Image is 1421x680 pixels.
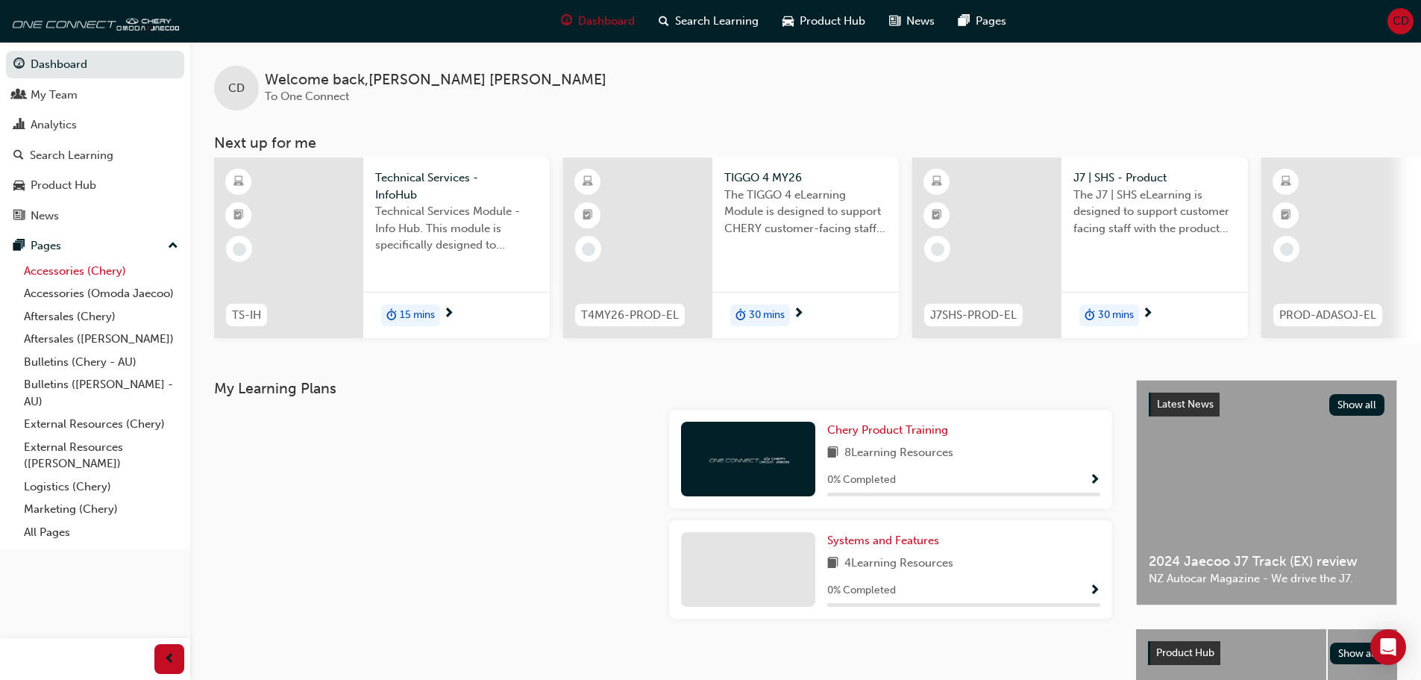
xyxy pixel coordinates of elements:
[1089,581,1100,600] button: Show Progress
[6,111,184,139] a: Analytics
[827,444,838,463] span: book-icon
[31,116,77,134] div: Analytics
[18,328,184,351] a: Aftersales ([PERSON_NAME])
[6,232,184,260] button: Pages
[18,282,184,305] a: Accessories (Omoda Jaecoo)
[724,169,887,187] span: TIGGO 4 MY26
[375,169,538,203] span: Technical Services - InfoHub
[912,157,1248,338] a: J7SHS-PROD-ELJ7 | SHS - ProductThe J7 | SHS eLearning is designed to support customer facing staf...
[1329,394,1385,416] button: Show all
[1073,169,1236,187] span: J7 | SHS - Product
[265,72,606,89] span: Welcome back , [PERSON_NAME] [PERSON_NAME]
[6,142,184,169] a: Search Learning
[782,12,794,31] span: car-icon
[13,179,25,193] span: car-icon
[932,172,942,192] span: learningResourceType_ELEARNING-icon
[583,206,593,225] span: booktick-icon
[1089,474,1100,487] span: Show Progress
[13,58,25,72] span: guage-icon
[13,89,25,102] span: people-icon
[800,13,865,30] span: Product Hub
[1149,570,1384,587] span: NZ Autocar Magazine - We drive the J7.
[844,555,953,573] span: 4 Learning Resources
[18,475,184,499] a: Logistics (Chery)
[724,187,887,237] span: The TIGGO 4 eLearning Module is designed to support CHERY customer-facing staff with the product ...
[443,308,454,321] span: next-icon
[675,13,759,30] span: Search Learning
[947,6,1018,37] a: pages-iconPages
[190,134,1421,152] h3: Next up for me
[749,307,785,324] span: 30 mins
[1085,306,1095,325] span: duration-icon
[1281,206,1291,225] span: booktick-icon
[877,6,947,37] a: news-iconNews
[31,87,78,104] div: My Team
[735,306,746,325] span: duration-icon
[1330,643,1386,664] button: Show all
[827,555,838,573] span: book-icon
[930,307,1017,324] span: J7SHS-PROD-EL
[1279,307,1376,324] span: PROD-ADASOJ-EL
[827,582,896,599] span: 0 % Completed
[228,80,245,97] span: CD
[1073,187,1236,237] span: The J7 | SHS eLearning is designed to support customer facing staff with the product and sales in...
[1089,471,1100,490] button: Show Progress
[18,498,184,521] a: Marketing (Chery)
[771,6,877,37] a: car-iconProduct Hub
[13,149,24,163] span: search-icon
[932,206,942,225] span: booktick-icon
[647,6,771,37] a: search-iconSearch Learning
[581,307,679,324] span: T4MY26-PROD-EL
[214,157,550,338] a: TS-IHTechnical Services - InfoHubTechnical Services Module - Info Hub. This module is specificall...
[18,436,184,475] a: External Resources ([PERSON_NAME])
[18,413,184,436] a: External Resources (Chery)
[1281,172,1291,192] span: learningResourceType_ELEARNING-icon
[827,423,948,437] span: Chery Product Training
[233,243,246,256] span: learningRecordVerb_NONE-icon
[13,119,25,132] span: chart-icon
[578,13,635,30] span: Dashboard
[1280,243,1293,256] span: learningRecordVerb_NONE-icon
[400,307,435,324] span: 15 mins
[1393,13,1409,30] span: CD
[13,240,25,253] span: pages-icon
[1149,553,1384,570] span: 2024 Jaecoo J7 Track (EX) review
[583,172,593,192] span: learningResourceType_ELEARNING-icon
[707,452,789,466] img: oneconnect
[233,172,244,192] span: learningResourceType_ELEARNING-icon
[1089,584,1100,598] span: Show Progress
[844,444,953,463] span: 8 Learning Resources
[959,12,970,31] span: pages-icon
[6,172,184,199] a: Product Hub
[7,6,179,36] img: oneconnect
[793,308,804,321] span: next-icon
[1157,398,1214,411] span: Latest News
[30,147,113,164] div: Search Learning
[1149,393,1384,417] a: Latest NewsShow all
[233,206,244,225] span: booktick-icon
[1142,308,1153,321] span: next-icon
[889,12,900,31] span: news-icon
[1136,380,1397,605] a: Latest NewsShow all2024 Jaecoo J7 Track (EX) reviewNZ Autocar Magazine - We drive the J7.
[31,208,59,225] div: News
[906,13,935,30] span: News
[18,373,184,413] a: Bulletins ([PERSON_NAME] - AU)
[1387,8,1414,34] button: CD
[827,532,945,549] a: Systems and Features
[1148,641,1385,665] a: Product HubShow all
[659,12,669,31] span: search-icon
[827,534,939,547] span: Systems and Features
[164,650,175,669] span: prev-icon
[6,81,184,109] a: My Team
[582,243,595,256] span: learningRecordVerb_NONE-icon
[6,51,184,78] a: Dashboard
[563,157,899,338] a: T4MY26-PROD-ELTIGGO 4 MY26The TIGGO 4 eLearning Module is designed to support CHERY customer-faci...
[6,202,184,230] a: News
[931,243,944,256] span: learningRecordVerb_NONE-icon
[18,260,184,283] a: Accessories (Chery)
[214,380,1112,397] h3: My Learning Plans
[18,305,184,328] a: Aftersales (Chery)
[1098,307,1134,324] span: 30 mins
